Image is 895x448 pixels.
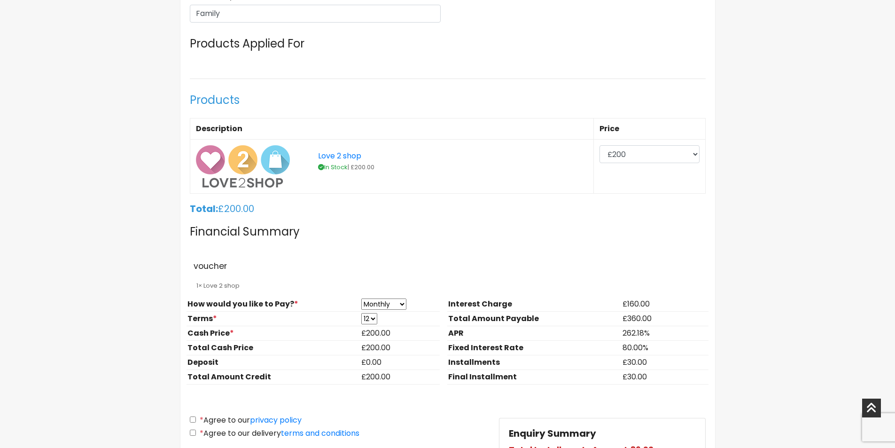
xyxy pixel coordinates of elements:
[447,355,622,370] li: Installments
[196,279,702,292] p: 1× Love 2 shop
[623,328,650,338] span: 262.18%
[187,355,361,370] li: Deposit
[366,328,390,338] span: 200.00
[190,417,196,423] input: *Agree to ourprivacy policy
[194,261,702,271] div: voucher
[361,357,381,368] span: £0.00
[366,342,390,353] span: 200.00
[224,202,254,215] span: 200.00
[360,326,440,341] li: £
[447,297,622,312] li: Interest Charge
[318,163,348,172] span: In Stock
[190,202,218,215] b: Total:
[250,415,302,425] a: privacy policy
[447,370,622,385] li: Final Installment
[360,341,440,355] li: £
[190,218,706,246] h4: Financial Summary
[187,326,361,341] li: Cash Price
[187,312,361,326] li: Terms
[318,161,553,174] p: | £
[187,297,361,312] li: How would you like to Pay?
[447,312,622,326] li: Total Amount Payable
[190,203,706,214] h5: £
[190,30,706,58] h4: Products Applied For
[447,341,622,355] li: Fixed Interest Rate
[509,427,596,440] b: Enquiry Summary
[593,118,705,139] th: Price
[623,313,652,324] span: £360.00
[281,428,359,439] a: terms and conditions
[187,341,361,355] li: Total Cash Price
[318,151,553,161] a: Love 2 shop
[190,416,302,425] label: Agree to our
[623,342,648,353] span: 80.00%
[190,429,359,438] label: Agree to our delivery
[623,357,647,368] span: £30.00
[623,371,647,382] span: £30.00
[190,118,593,139] th: Description
[190,430,196,436] input: *Agree to our deliveryterms and conditions
[623,299,650,309] span: £160.00
[354,163,374,172] span: 200.00
[447,326,622,341] li: APR
[361,371,390,382] span: £200.00
[187,370,361,385] li: Total Amount Credit
[196,145,290,188] img: love-2-shop
[190,86,706,114] h4: Products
